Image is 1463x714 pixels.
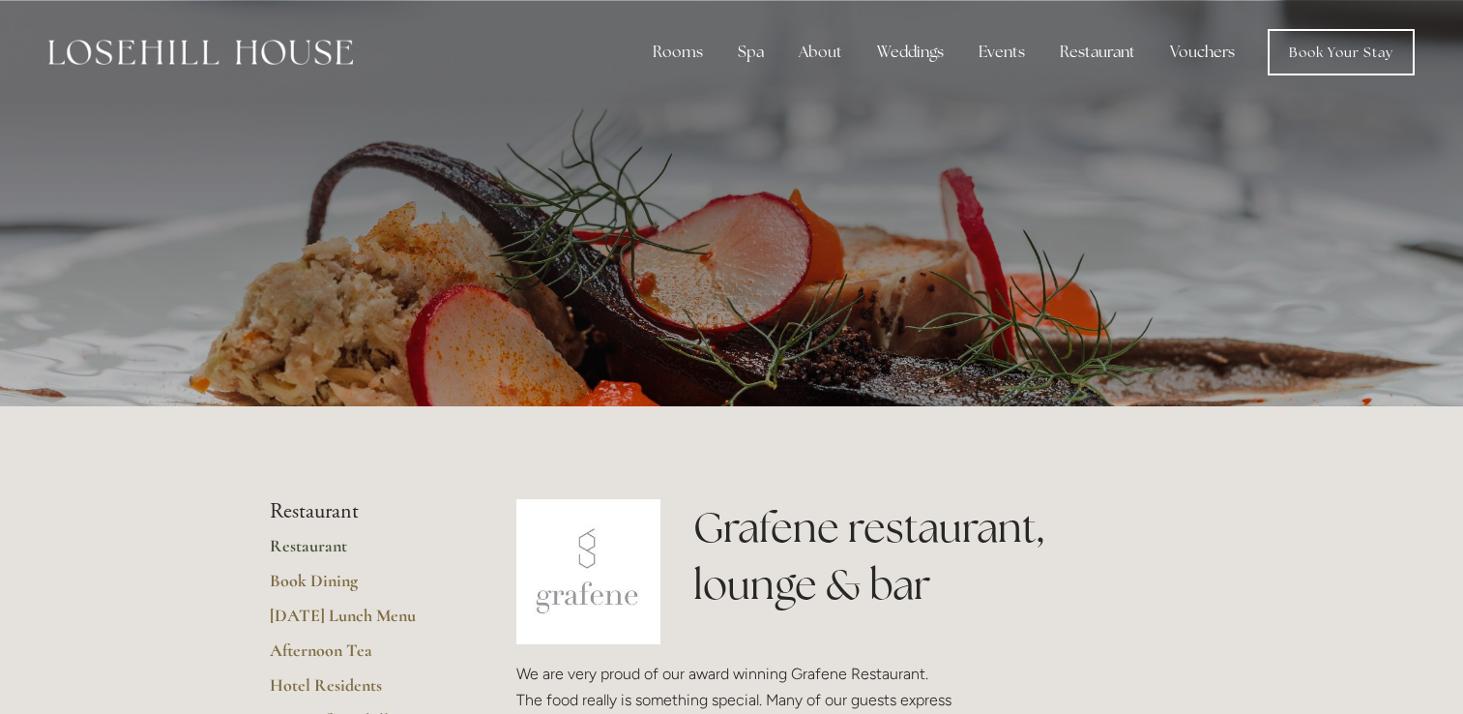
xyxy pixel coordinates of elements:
[270,605,454,640] a: [DATE] Lunch Menu
[722,33,779,72] div: Spa
[270,570,454,605] a: Book Dining
[693,499,1193,613] h1: Grafene restaurant, lounge & bar
[783,33,858,72] div: About
[1155,33,1250,72] a: Vouchers
[1268,29,1415,75] a: Book Your Stay
[270,499,454,524] li: Restaurant
[270,640,454,674] a: Afternoon Tea
[963,33,1040,72] div: Events
[48,40,353,65] img: Losehill House
[637,33,718,72] div: Rooms
[270,674,454,709] a: Hotel Residents
[516,499,661,644] img: grafene.jpg
[270,535,454,570] a: Restaurant
[1044,33,1151,72] div: Restaurant
[862,33,959,72] div: Weddings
